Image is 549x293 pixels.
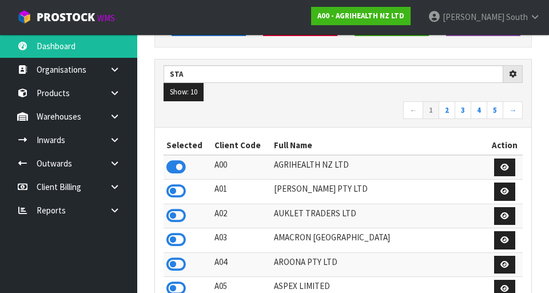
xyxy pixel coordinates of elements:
[403,101,423,120] a: ←
[97,13,115,23] small: WMS
[164,136,212,155] th: Selected
[439,101,455,120] a: 2
[471,101,487,120] a: 4
[212,228,271,253] td: A03
[487,101,503,120] a: 5
[487,136,523,155] th: Action
[271,252,487,277] td: AROONA PTY LTD
[506,11,528,22] span: South
[212,204,271,228] td: A02
[271,136,487,155] th: Full Name
[212,155,271,180] td: A00
[212,136,271,155] th: Client Code
[271,228,487,253] td: AMACRON [GEOGRAPHIC_DATA]
[423,101,439,120] a: 1
[317,11,404,21] strong: A00 - AGRIHEALTH NZ LTD
[311,7,411,25] a: A00 - AGRIHEALTH NZ LTD
[455,101,471,120] a: 3
[212,180,271,204] td: A01
[17,10,31,24] img: cube-alt.png
[164,65,503,83] input: Search clients
[37,10,95,25] span: ProStock
[271,180,487,204] td: [PERSON_NAME] PTY LTD
[212,252,271,277] td: A04
[271,204,487,228] td: AUKLET TRADERS LTD
[443,11,504,22] span: [PERSON_NAME]
[271,155,487,180] td: AGRIHEALTH NZ LTD
[164,101,523,121] nav: Page navigation
[503,101,523,120] a: →
[164,83,204,101] button: Show: 10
